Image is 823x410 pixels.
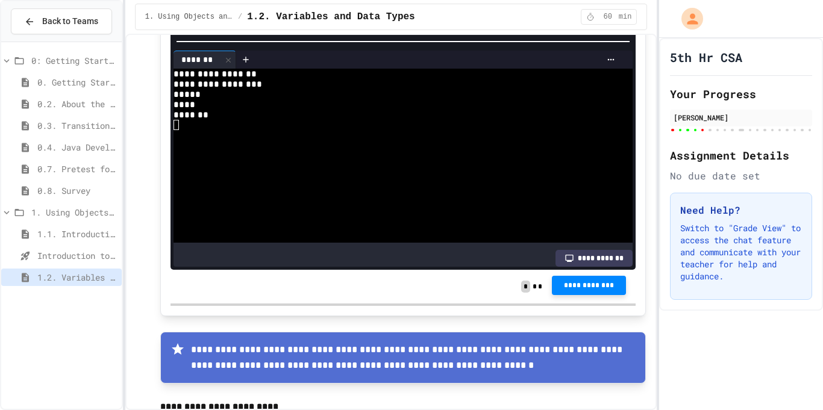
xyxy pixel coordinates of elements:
p: Switch to "Grade View" to access the chat feature and communicate with your teacher for help and ... [680,222,802,282]
span: 0.3. Transitioning from AP CSP to AP CSA [37,119,117,132]
div: No due date set [670,169,812,183]
h2: Your Progress [670,85,812,102]
span: 1.1. Introduction to Algorithms, Programming, and Compilers [37,228,117,240]
span: 1. Using Objects and Methods [31,206,117,219]
span: min [619,12,632,22]
span: 0. Getting Started [37,76,117,89]
button: Back to Teams [11,8,112,34]
span: Introduction to Algorithms, Programming, and Compilers [37,249,117,262]
div: My Account [669,5,706,33]
h2: Assignment Details [670,147,812,164]
span: Back to Teams [42,15,98,28]
span: 60 [598,12,618,22]
span: 0.4. Java Development Environments [37,141,117,154]
span: 0: Getting Started [31,54,117,67]
span: 0.8. Survey [37,184,117,197]
div: [PERSON_NAME] [674,112,809,123]
h3: Need Help? [680,203,802,217]
span: 1. Using Objects and Methods [145,12,233,22]
span: 1.2. Variables and Data Types [37,271,117,284]
h1: 5th Hr CSA [670,49,742,66]
span: 0.2. About the AP CSA Exam [37,98,117,110]
span: 1.2. Variables and Data Types [247,10,415,24]
span: / [238,12,242,22]
span: 0.7. Pretest for the AP CSA Exam [37,163,117,175]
